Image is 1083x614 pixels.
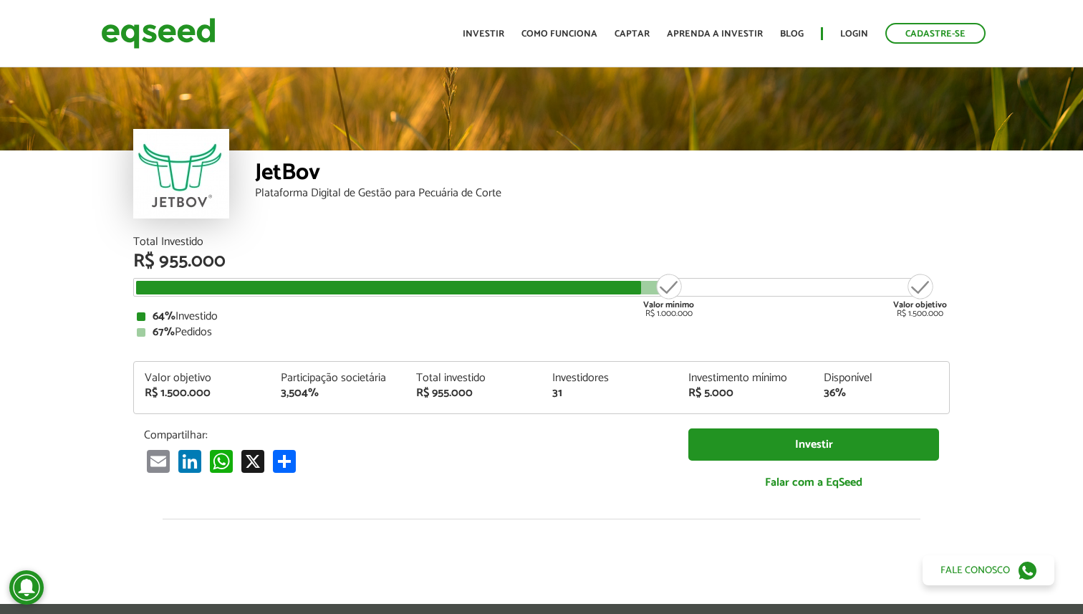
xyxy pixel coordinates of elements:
[840,29,868,39] a: Login
[824,373,938,384] div: Disponível
[667,29,763,39] a: Aprenda a investir
[552,373,667,384] div: Investidores
[416,373,531,384] div: Total investido
[133,252,950,271] div: R$ 955.000
[281,388,395,399] div: 3,504%
[207,449,236,473] a: WhatsApp
[463,29,504,39] a: Investir
[552,388,667,399] div: 31
[144,428,667,442] p: Compartilhar:
[255,161,950,188] div: JetBov
[688,468,939,497] a: Falar com a EqSeed
[270,449,299,473] a: Compartilhar
[281,373,395,384] div: Participação societária
[137,327,946,338] div: Pedidos
[175,449,204,473] a: LinkedIn
[153,307,175,326] strong: 64%
[416,388,531,399] div: R$ 955.000
[824,388,938,399] div: 36%
[101,14,216,52] img: EqSeed
[615,29,650,39] a: Captar
[688,388,803,399] div: R$ 5.000
[133,236,950,248] div: Total Investido
[144,449,173,473] a: Email
[893,272,947,318] div: R$ 1.500.000
[255,188,950,199] div: Plataforma Digital de Gestão para Pecuária de Corte
[893,298,947,312] strong: Valor objetivo
[145,373,259,384] div: Valor objetivo
[923,555,1054,585] a: Fale conosco
[780,29,804,39] a: Blog
[145,388,259,399] div: R$ 1.500.000
[885,23,986,44] a: Cadastre-se
[643,298,694,312] strong: Valor mínimo
[153,322,175,342] strong: 67%
[137,311,946,322] div: Investido
[688,428,939,461] a: Investir
[642,272,695,318] div: R$ 1.000.000
[521,29,597,39] a: Como funciona
[239,449,267,473] a: X
[688,373,803,384] div: Investimento mínimo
